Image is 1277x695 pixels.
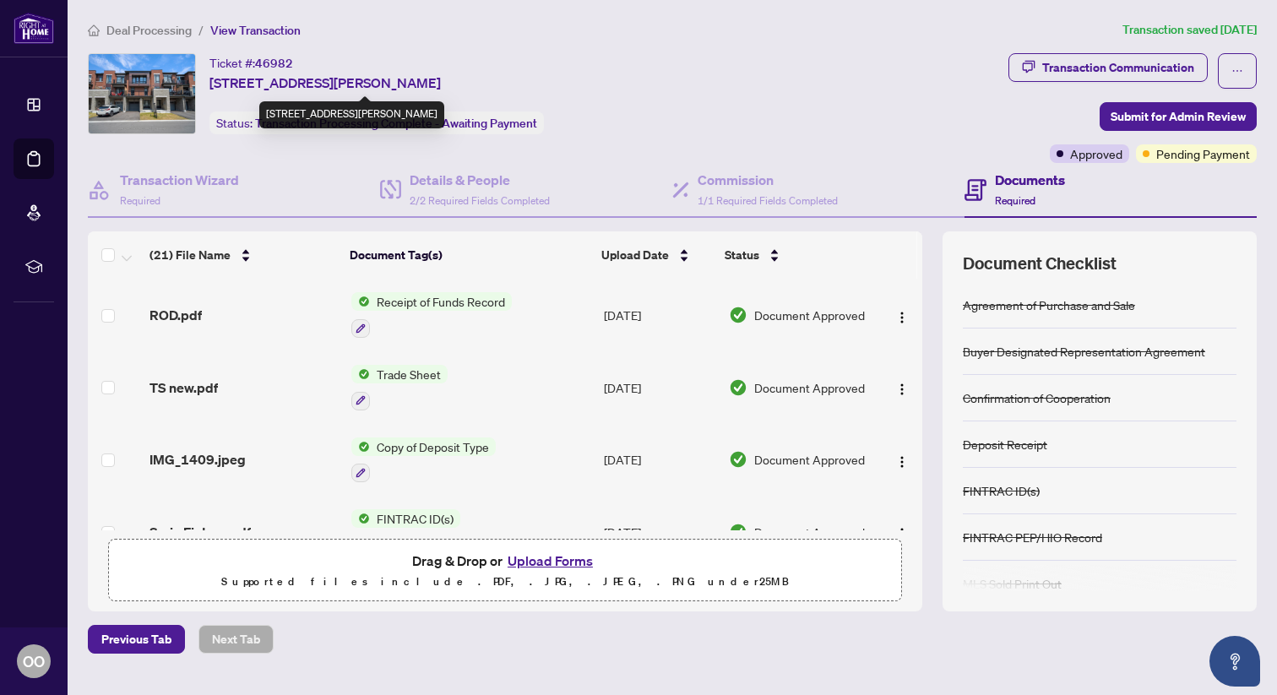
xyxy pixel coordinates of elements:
span: 2/2 Required Fields Completed [410,194,550,207]
img: Status Icon [351,509,370,528]
div: Ticket #: [209,53,293,73]
span: Trade Sheet [370,365,448,383]
h4: Details & People [410,170,550,190]
img: Logo [895,383,909,396]
button: Upload Forms [503,550,598,572]
span: Drag & Drop or [412,550,598,572]
td: [DATE] [597,424,722,497]
td: [DATE] [597,496,722,568]
button: Previous Tab [88,625,185,654]
span: ellipsis [1231,65,1243,77]
span: 1/1 Required Fields Completed [698,194,838,207]
span: Status [725,246,759,264]
button: Status IconTrade Sheet [351,365,448,410]
button: Status IconFINTRAC ID(s) [351,509,460,555]
button: Status IconCopy of Deposit Type [351,437,496,483]
button: Transaction Communication [1008,53,1208,82]
span: Required [120,194,160,207]
article: Transaction saved [DATE] [1122,20,1257,40]
li: / [198,20,204,40]
div: [STREET_ADDRESS][PERSON_NAME] [259,101,444,128]
button: Next Tab [198,625,274,654]
p: Supported files include .PDF, .JPG, .JPEG, .PNG under 25 MB [119,572,891,592]
img: Logo [895,527,909,540]
button: Logo [888,301,916,328]
span: OO [23,649,45,673]
span: Approved [1070,144,1122,163]
img: Document Status [729,450,747,469]
button: Logo [888,519,916,546]
span: Submit for Admin Review [1111,103,1246,130]
span: Document Approved [754,306,865,324]
span: Previous Tab [101,626,171,653]
span: Upload Date [601,246,669,264]
span: IMG_1409.jpeg [149,449,246,470]
th: Document Tag(s) [343,231,594,279]
span: home [88,24,100,36]
img: Logo [895,311,909,324]
div: FINTRAC ID(s) [963,481,1040,500]
img: Status Icon [351,292,370,311]
td: [DATE] [597,279,722,351]
button: Logo [888,374,916,401]
h4: Commission [698,170,838,190]
span: Receipt of Funds Record [370,292,512,311]
img: Document Status [729,306,747,324]
span: ROD.pdf [149,305,202,325]
div: Buyer Designated Representation Agreement [963,342,1205,361]
img: IMG-E12290674_1.jpg [89,54,195,133]
span: Document Approved [754,450,865,469]
span: Syria Fintrac.pdf [149,522,251,542]
span: [STREET_ADDRESS][PERSON_NAME] [209,73,441,93]
img: Status Icon [351,437,370,456]
span: 46982 [255,56,293,71]
h4: Documents [995,170,1065,190]
button: Submit for Admin Review [1100,102,1257,131]
div: Deposit Receipt [963,435,1047,453]
img: Logo [895,455,909,469]
span: Document Approved [754,378,865,397]
span: Required [995,194,1035,207]
div: Transaction Communication [1042,54,1194,81]
button: Logo [888,446,916,473]
img: logo [14,13,54,44]
span: Transaction Processing Complete - Awaiting Payment [255,116,537,131]
span: Deal Processing [106,23,192,38]
img: Document Status [729,378,747,397]
span: Copy of Deposit Type [370,437,496,456]
span: Pending Payment [1156,144,1250,163]
button: Open asap [1209,636,1260,687]
img: Document Status [729,523,747,541]
span: Drag & Drop orUpload FormsSupported files include .PDF, .JPG, .JPEG, .PNG under25MB [109,540,901,602]
span: FINTRAC ID(s) [370,509,460,528]
img: Status Icon [351,365,370,383]
span: Document Checklist [963,252,1117,275]
th: Upload Date [595,231,719,279]
div: FINTRAC PEP/HIO Record [963,528,1102,546]
span: (21) File Name [149,246,231,264]
div: Confirmation of Cooperation [963,388,1111,407]
span: TS new.pdf [149,377,218,398]
div: Agreement of Purchase and Sale [963,296,1135,314]
td: [DATE] [597,351,722,424]
span: Document Approved [754,523,865,541]
div: Status: [209,111,544,134]
h4: Transaction Wizard [120,170,239,190]
th: (21) File Name [143,231,344,279]
span: View Transaction [210,23,301,38]
button: Status IconReceipt of Funds Record [351,292,512,338]
th: Status [718,231,873,279]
